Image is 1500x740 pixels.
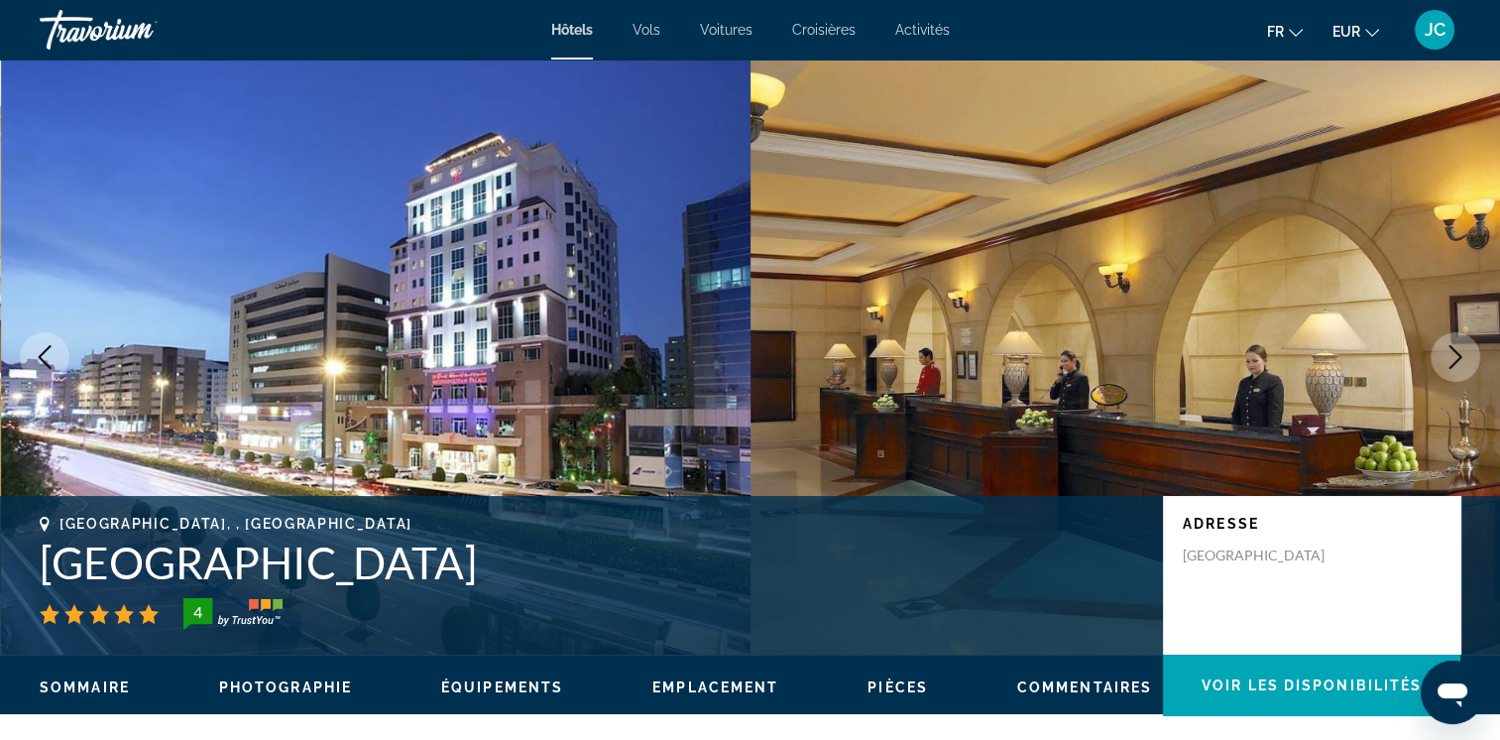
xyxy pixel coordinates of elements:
[1017,679,1152,695] span: Commentaires
[1183,547,1341,564] p: [GEOGRAPHIC_DATA]
[40,678,130,696] button: Sommaire
[1332,17,1379,46] button: Change currency
[20,332,69,382] button: Previous image
[183,598,283,630] img: trustyou-badge-hor.svg
[551,22,593,38] a: Hôtels
[441,678,563,696] button: Équipements
[1183,516,1441,532] p: Adresse
[1267,24,1284,40] span: fr
[1425,20,1445,40] span: JC
[1017,678,1152,696] button: Commentaires
[867,679,928,695] span: Pièces
[219,678,352,696] button: Photographie
[177,600,217,624] div: 4
[40,537,1143,588] h1: [GEOGRAPHIC_DATA]
[1332,24,1360,40] span: EUR
[792,22,856,38] a: Croisières
[219,679,352,695] span: Photographie
[652,679,778,695] span: Emplacement
[1431,332,1480,382] button: Next image
[59,516,412,532] span: [GEOGRAPHIC_DATA], , [GEOGRAPHIC_DATA]
[441,679,563,695] span: Équipements
[700,22,752,38] a: Voitures
[1267,17,1303,46] button: Change language
[1421,661,1484,724] iframe: Bouton de lancement de la fenêtre de messagerie
[1409,9,1460,51] button: User Menu
[1202,678,1422,693] span: Voir les disponibilités
[40,4,238,56] a: Travorium
[895,22,950,38] a: Activités
[1163,655,1460,716] button: Voir les disponibilités
[40,679,130,695] span: Sommaire
[867,678,928,696] button: Pièces
[652,678,778,696] button: Emplacement
[633,22,660,38] a: Vols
